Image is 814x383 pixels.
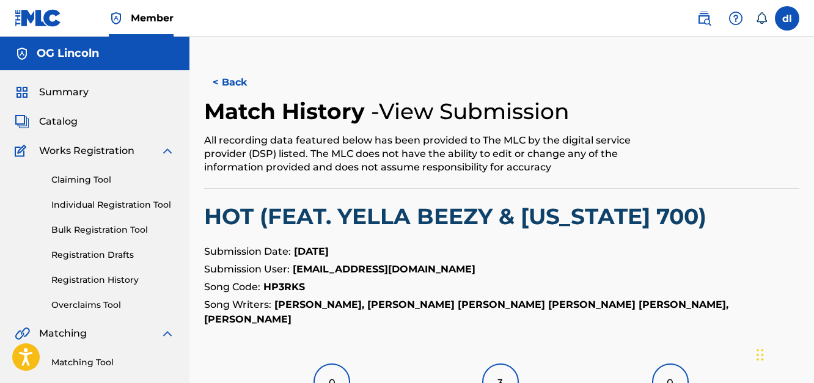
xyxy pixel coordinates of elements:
[39,114,78,129] span: Catalog
[37,46,99,60] h5: OG Lincoln
[780,227,814,326] iframe: Resource Center
[204,67,277,98] button: < Back
[51,173,175,186] a: Claiming Tool
[371,98,570,125] h4: - View Submission
[775,6,799,31] div: User Menu
[160,326,175,341] img: expand
[204,299,271,310] span: Song Writers:
[51,199,175,211] a: Individual Registration Tool
[160,144,175,158] img: expand
[692,6,716,31] a: Public Search
[757,337,764,373] div: Drag
[51,274,175,286] a: Registration History
[15,144,31,158] img: Works Registration
[15,85,89,100] a: SummarySummary
[51,249,175,261] a: Registration Drafts
[294,246,329,257] strong: [DATE]
[293,263,475,275] strong: [EMAIL_ADDRESS][DOMAIN_NAME]
[697,11,711,26] img: search
[51,356,175,369] a: Matching Tool
[51,224,175,236] a: Bulk Registration Tool
[204,203,799,230] h2: HOT (FEAT. YELLA BEEZY & [US_STATE] 700)
[15,326,30,341] img: Matching
[204,98,371,125] h2: Match History
[724,6,748,31] div: Help
[204,299,728,325] strong: [PERSON_NAME], [PERSON_NAME] [PERSON_NAME] [PERSON_NAME] [PERSON_NAME], [PERSON_NAME]
[15,114,78,129] a: CatalogCatalog
[51,299,175,312] a: Overclaims Tool
[109,11,123,26] img: Top Rightsholder
[15,85,29,100] img: Summary
[204,134,662,174] div: All recording data featured below has been provided to The MLC by the digital service provider (D...
[131,11,174,25] span: Member
[263,281,305,293] strong: HP3RKS
[39,326,87,341] span: Matching
[755,12,768,24] div: Notifications
[728,11,743,26] img: help
[204,281,260,293] span: Song Code:
[204,263,290,275] span: Submission User:
[15,46,29,61] img: Accounts
[39,144,134,158] span: Works Registration
[204,246,291,257] span: Submission Date:
[15,9,62,27] img: MLC Logo
[39,85,89,100] span: Summary
[753,324,814,383] iframe: Chat Widget
[15,114,29,129] img: Catalog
